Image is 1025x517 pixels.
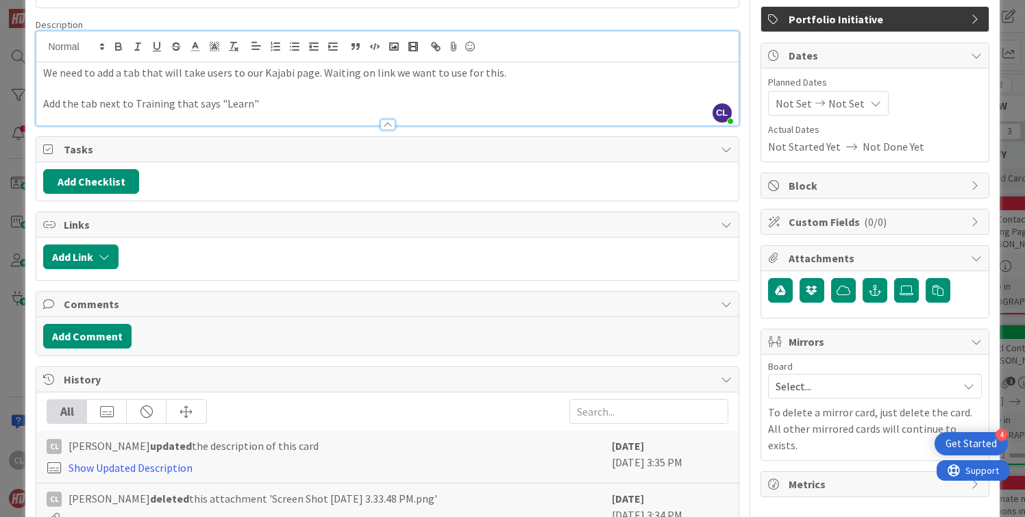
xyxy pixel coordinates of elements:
[43,65,731,81] p: We need to add a tab that will take users to our Kajabi page. Waiting on link we want to use for ...
[789,47,964,64] span: Dates
[776,377,951,396] span: Select...
[935,432,1008,455] div: Open Get Started checklist, remaining modules: 4
[789,333,964,350] span: Mirrors
[29,2,62,18] span: Support
[768,75,982,90] span: Planned Dates
[946,437,997,451] div: Get Started
[612,438,728,476] div: [DATE] 3:35 PM
[789,476,964,492] span: Metrics
[47,492,62,507] div: CL
[776,95,812,112] span: Not Set
[64,371,713,388] span: History
[789,177,964,194] span: Block
[150,492,189,505] b: deleted
[47,400,87,423] div: All
[612,439,644,453] b: [DATE]
[789,214,964,230] span: Custom Fields
[43,96,731,112] p: Add the tab next to Training that says "Learn"
[69,438,319,454] span: [PERSON_NAME] the description of this card
[828,95,865,112] span: Not Set
[612,492,644,505] b: [DATE]
[713,103,732,123] span: CL
[768,123,982,137] span: Actual Dates
[69,461,193,475] a: Show Updated Description
[47,439,62,454] div: CL
[43,324,132,349] button: Add Comment
[768,138,841,155] span: Not Started Yet
[64,141,713,157] span: Tasks
[768,362,793,371] span: Board
[64,216,713,233] span: Links
[64,296,713,312] span: Comments
[36,18,83,31] span: Description
[768,404,982,453] p: To delete a mirror card, just delete the card. All other mirrored cards will continue to exists.
[864,215,887,229] span: ( 0/0 )
[43,244,119,269] button: Add Link
[150,439,192,453] b: updated
[789,11,964,27] span: Portfolio Initiative
[996,429,1008,441] div: 4
[69,490,437,507] span: [PERSON_NAME] this attachment 'Screen Shot [DATE] 3.33.48 PM.png'
[789,250,964,266] span: Attachments
[43,169,139,194] button: Add Checklist
[569,399,728,424] input: Search...
[863,138,924,155] span: Not Done Yet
